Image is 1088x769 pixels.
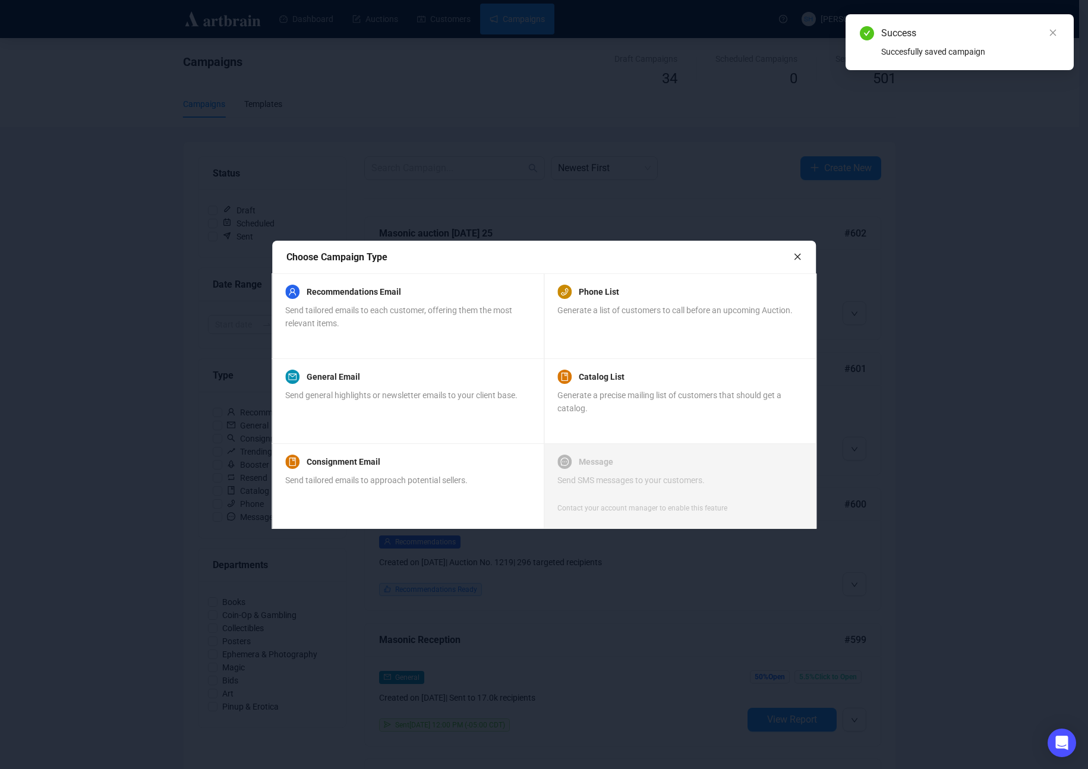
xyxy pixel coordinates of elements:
a: Phone List [579,285,619,299]
span: Send SMS messages to your customers. [557,475,705,485]
div: Success [881,26,1059,40]
a: Recommendations Email [307,285,401,299]
div: Choose Campaign Type [286,250,794,264]
a: Message [579,455,613,469]
a: Consignment Email [307,455,380,469]
span: Generate a list of customers to call before an upcoming Auction. [557,305,793,315]
span: Send tailored emails to approach potential sellers. [285,475,468,485]
span: check-circle [860,26,874,40]
a: General Email [307,370,360,384]
span: phone [560,288,569,296]
span: close [1049,29,1057,37]
span: Generate a precise mailing list of customers that should get a catalog. [557,390,781,413]
span: book [560,373,569,381]
a: Close [1046,26,1059,39]
a: Catalog List [579,370,625,384]
span: Send general highlights or newsletter emails to your client base. [285,390,518,400]
div: Open Intercom Messenger [1048,729,1076,757]
span: message [560,458,569,466]
span: close [793,253,802,261]
div: Contact your account manager to enable this feature [557,502,727,514]
span: user [288,288,297,296]
div: Succesfully saved campaign [881,45,1059,58]
span: Send tailored emails to each customer, offering them the most relevant items. [285,305,512,328]
span: book [288,458,297,466]
span: mail [288,373,297,381]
